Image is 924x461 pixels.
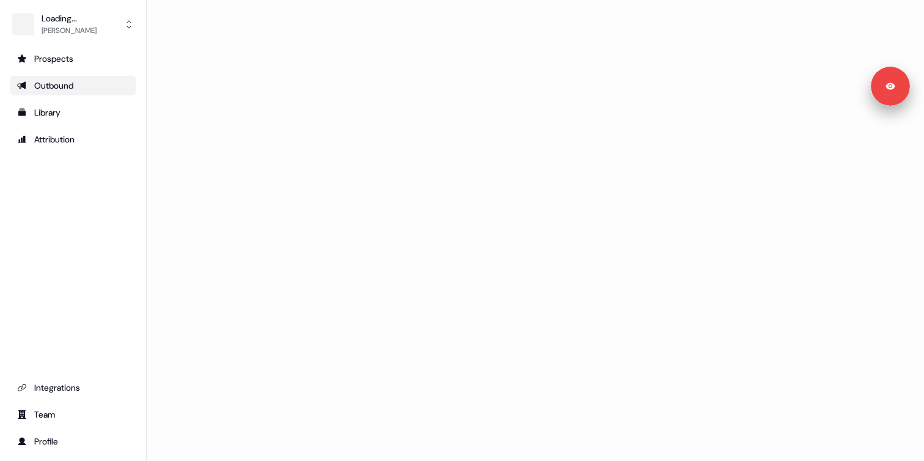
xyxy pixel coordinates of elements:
[42,24,97,37] div: [PERSON_NAME]
[10,130,136,149] a: Go to attribution
[17,435,129,448] div: Profile
[10,378,136,397] a: Go to integrations
[17,53,129,65] div: Prospects
[17,106,129,119] div: Library
[10,76,136,95] a: Go to outbound experience
[17,382,129,394] div: Integrations
[10,103,136,122] a: Go to templates
[10,432,136,451] a: Go to profile
[42,12,97,24] div: Loading...
[10,49,136,68] a: Go to prospects
[10,405,136,424] a: Go to team
[17,408,129,421] div: Team
[10,10,136,39] button: Loading...[PERSON_NAME]
[17,133,129,146] div: Attribution
[17,79,129,92] div: Outbound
